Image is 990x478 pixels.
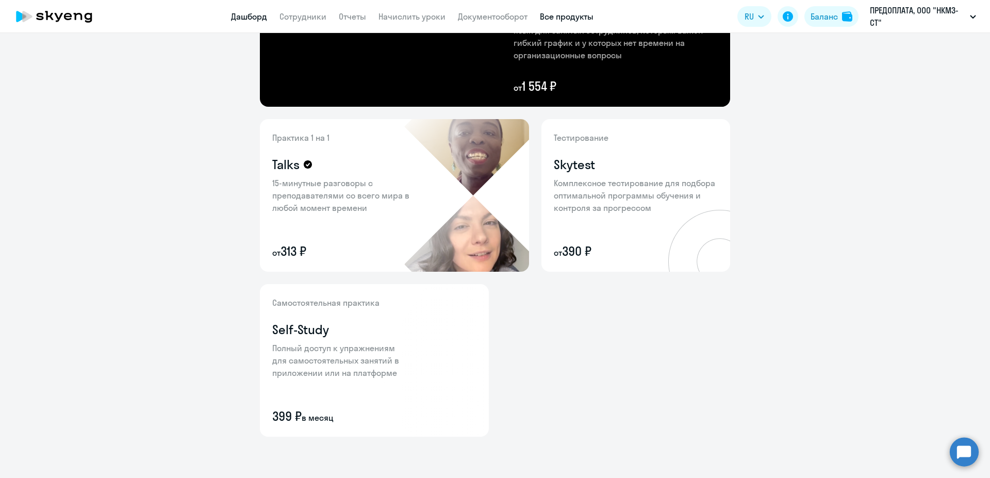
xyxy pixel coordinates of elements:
[272,296,406,309] p: Самостоятельная практика
[339,11,366,22] a: Отчеты
[737,6,771,27] button: RU
[272,408,406,424] p: 399 ₽
[811,10,838,23] div: Баланс
[514,83,522,93] small: от
[272,131,417,144] p: Практика 1 на 1
[272,243,417,259] p: 313 ₽
[272,248,280,258] small: от
[514,78,718,94] p: 1 554 ₽
[458,11,527,22] a: Документооборот
[865,4,981,29] button: ПРЕДОПЛАТА, ООО "НКМЗ-СТ"
[554,248,562,258] small: от
[804,6,859,27] button: Балансbalance
[272,342,406,379] p: Полный доступ к упражнениям для самостоятельных занятий в приложении или на платформе
[302,413,334,423] small: в месяц
[870,4,966,29] p: ПРЕДОПЛАТА, ООО "НКМЗ-СТ"
[554,243,718,259] p: 390 ₽
[279,11,326,22] a: Сотрудники
[378,11,445,22] a: Начислить уроки
[554,131,718,144] p: Тестирование
[260,284,428,437] img: self-study-content-bg.png
[540,11,593,22] a: Все продукты
[272,321,329,338] h4: Self-Study
[554,177,718,214] p: Комплексное тестирование для подбора оптимальной программы обучения и контроля за прогрессом
[272,177,417,214] p: 15-минутные разговоры с преподавателями со всего мира в любой момент времени
[745,10,754,23] span: RU
[404,119,529,272] img: talks-bg.png
[514,12,718,61] p: Самый быстрый и комфортный способ выучить язык для занятых сотрудников, которым важен гибкий граф...
[272,156,300,173] h4: Talks
[554,156,595,173] h4: Skytest
[231,11,267,22] a: Дашборд
[842,11,852,22] img: balance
